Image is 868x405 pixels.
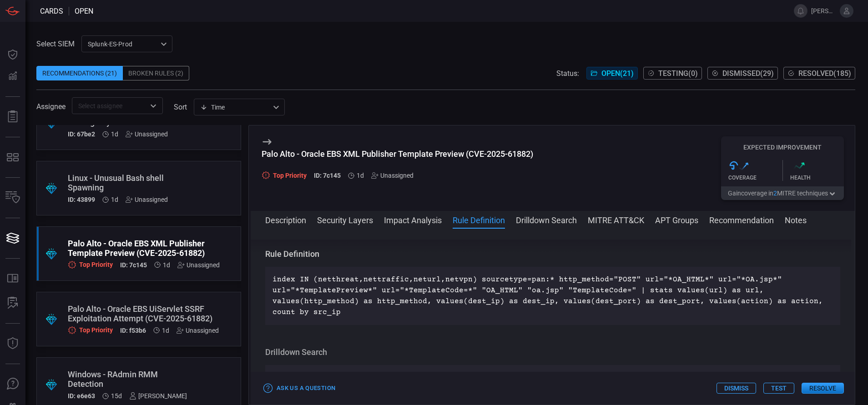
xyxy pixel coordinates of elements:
[174,103,187,111] label: sort
[314,172,341,180] h5: ID: 7c145
[265,214,306,225] button: Description
[655,214,698,225] button: APT Groups
[2,187,24,209] button: Inventory
[588,214,644,225] button: MITRE ATT&CK
[200,103,270,112] div: Time
[2,373,24,395] button: Ask Us A Question
[68,326,113,335] div: Top Priority
[36,102,66,111] span: Assignee
[556,69,579,78] span: Status:
[126,130,168,138] div: Unassigned
[111,392,122,400] span: Sep 28, 2025 9:55 AM
[265,249,840,260] h3: Rule Definition
[68,173,175,192] div: Linux - Unusual Bash shell Spawning
[2,106,24,128] button: Reports
[357,172,364,179] span: Oct 12, 2025 2:42 PM
[721,186,844,200] button: Gaincoverage in2MITRE techniques
[2,146,24,168] button: MITRE - Detection Posture
[707,67,778,80] button: Dismissed(29)
[717,383,756,394] button: Dismiss
[601,69,634,78] span: Open ( 21 )
[2,292,24,314] button: ALERT ANALYSIS
[2,44,24,65] button: Dashboard
[265,347,840,358] h3: Drilldown Search
[453,214,505,225] button: Rule Definition
[68,196,95,203] h5: ID: 43899
[273,274,833,318] p: index IN (netthreat,nettraffic,neturl,netvpn) sourcetype=pan:* http_method="POST" url="*OA_HTML*"...
[262,381,338,395] button: Ask Us a Question
[317,214,373,225] button: Security Layers
[75,100,145,111] input: Select assignee
[785,214,807,225] button: Notes
[177,327,219,334] div: Unassigned
[68,130,95,138] h5: ID: 67be2
[123,66,189,80] div: Broken Rules (2)
[371,172,414,179] div: Unassigned
[790,175,844,181] div: Health
[111,130,118,138] span: Oct 12, 2025 2:55 PM
[802,383,844,394] button: Resolve
[162,327,169,334] span: Oct 12, 2025 2:42 PM
[2,65,24,87] button: Detections
[811,7,836,15] span: [PERSON_NAME].[PERSON_NAME]
[773,190,777,197] span: 2
[163,261,170,269] span: Oct 12, 2025 2:42 PM
[798,69,851,78] span: Resolved ( 185 )
[36,40,75,48] label: Select SIEM
[68,239,220,258] div: Palo Alto - Oracle EBS XML Publisher Template Preview (CVE-2025-61882)
[120,261,147,269] h5: ID: 7c145
[2,268,24,290] button: Rule Catalog
[2,333,24,355] button: Threat Intelligence
[75,7,93,15] span: open
[68,260,113,269] div: Top Priority
[658,69,698,78] span: Testing ( 0 )
[68,304,219,323] div: Palo Alto - Oracle EBS UiServlet SSRF Exploitation Attempt (CVE-2025-61882)
[721,144,844,151] h5: Expected Improvement
[129,392,187,400] div: [PERSON_NAME]
[68,392,95,400] h5: ID: e6e63
[709,214,774,225] button: Recommendation
[68,370,187,389] div: Windows - RAdmin RMM Detection
[586,67,638,80] button: Open(21)
[516,214,577,225] button: Drilldown Search
[763,383,794,394] button: Test
[111,196,118,203] span: Oct 12, 2025 2:42 PM
[262,171,307,180] div: Top Priority
[120,327,146,335] h5: ID: f53b6
[722,69,774,78] span: Dismissed ( 29 )
[177,261,220,269] div: Unassigned
[728,175,782,181] div: Coverage
[384,214,442,225] button: Impact Analysis
[88,40,158,49] p: Splunk-ES-Prod
[36,66,123,80] div: Recommendations (21)
[126,196,168,203] div: Unassigned
[40,7,63,15] span: Cards
[783,67,855,80] button: Resolved(185)
[643,67,702,80] button: Testing(0)
[147,100,160,112] button: Open
[2,227,24,249] button: Cards
[262,149,533,159] div: Palo Alto - Oracle EBS XML Publisher Template Preview (CVE-2025-61882)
